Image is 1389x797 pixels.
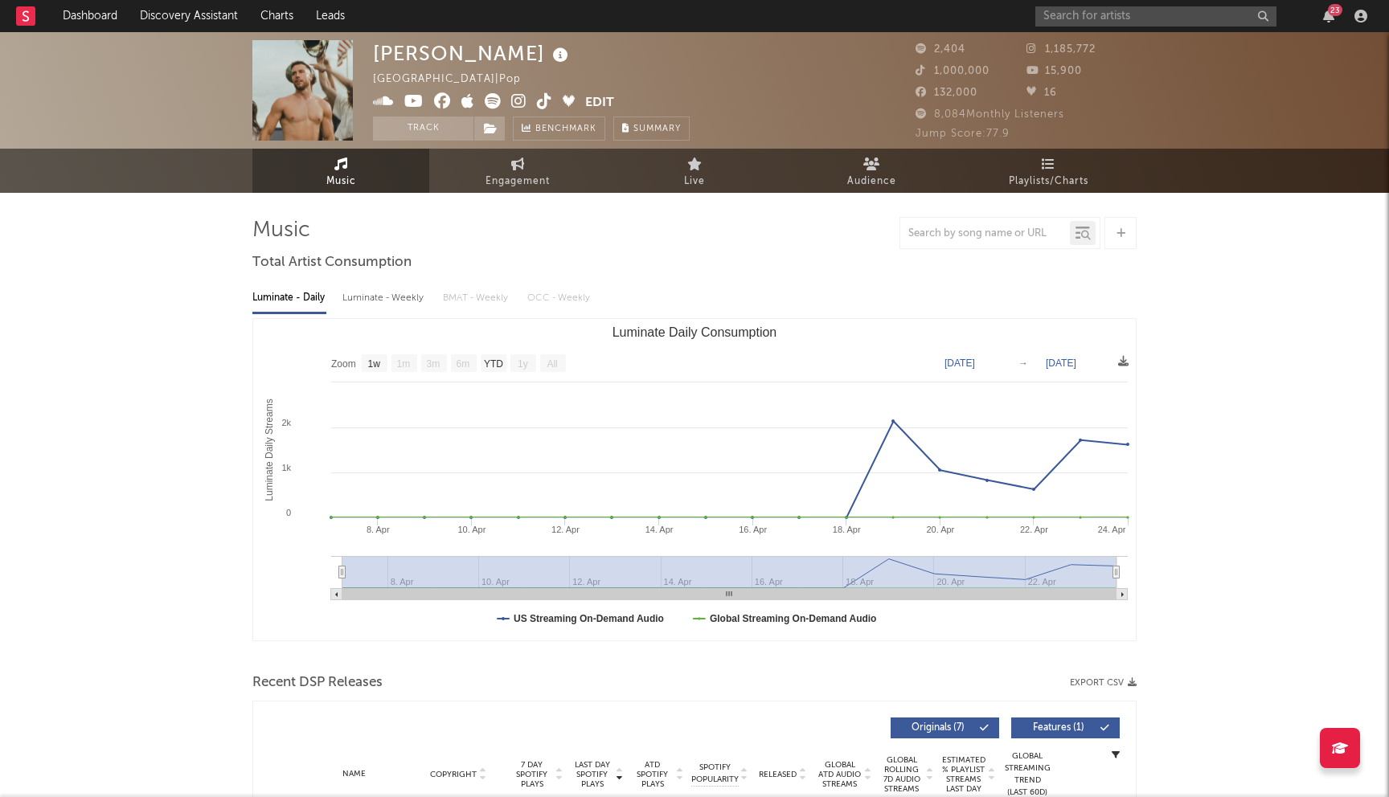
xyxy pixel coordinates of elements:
a: Audience [783,149,960,193]
text: 10. Apr [457,525,486,534]
text: 1m [397,358,411,370]
span: Music [326,172,356,191]
text: 1w [368,358,381,370]
text: Luminate Daily Streams [264,398,275,501]
text: YTD [484,358,503,370]
span: ATD Spotify Plays [631,760,674,789]
a: Engagement [429,149,606,193]
button: Edit [585,93,614,113]
span: Benchmark [535,120,596,139]
text: 3m [427,358,440,370]
text: All [547,358,557,370]
text: Luminate Daily Consumption [613,325,777,339]
div: Luminate - Daily [252,284,326,312]
span: 132,000 [916,88,977,98]
text: [DATE] [1046,358,1076,369]
text: Global Streaming On-Demand Audio [710,613,877,624]
a: Playlists/Charts [960,149,1137,193]
a: Benchmark [513,116,605,141]
text: 24. Apr [1098,525,1126,534]
span: 16 [1026,88,1057,98]
text: 14. Apr [645,525,674,534]
input: Search for artists [1035,6,1276,27]
span: Playlists/Charts [1009,172,1088,191]
text: 0 [286,508,291,517]
span: Last Day Spotify Plays [571,760,613,789]
text: → [1018,358,1028,369]
span: Features ( 1 ) [1022,723,1096,733]
span: 1,000,000 [916,66,990,76]
a: Live [606,149,783,193]
span: 7 Day Spotify Plays [510,760,553,789]
text: 8. Apr [367,525,390,534]
span: 15,900 [1026,66,1082,76]
button: 23 [1323,10,1334,22]
span: 1,185,772 [1026,44,1096,55]
div: [PERSON_NAME] [373,40,572,67]
div: Name [301,768,407,780]
span: Copyright [430,770,477,779]
text: 12. Apr [551,525,580,534]
svg: Luminate Daily Consumption [253,319,1136,640]
button: Originals(7) [891,717,999,738]
button: Summary [613,116,690,141]
span: 8,084 Monthly Listeners [916,109,1064,120]
button: Features(1) [1011,717,1120,738]
span: Spotify Popularity [691,762,739,786]
text: [DATE] [944,358,975,369]
span: 2,404 [916,44,965,55]
text: 1y [518,358,528,370]
div: [GEOGRAPHIC_DATA] | Pop [373,70,539,89]
text: 22. Apr [1020,525,1048,534]
span: Recent DSP Releases [252,673,383,693]
text: 18. Apr [833,525,861,534]
button: Track [373,116,473,141]
text: 1k [281,463,291,472]
a: Music [252,149,429,193]
text: 20. Apr [926,525,954,534]
text: 16. Apr [739,525,767,534]
text: 6m [457,358,470,370]
span: Originals ( 7 ) [901,723,975,733]
input: Search by song name or URL [900,227,1070,240]
span: Global Rolling 7D Audio Streams [879,755,924,794]
span: Total Artist Consumption [252,253,412,272]
span: Audience [847,172,896,191]
span: Live [684,172,705,191]
button: Export CSV [1070,678,1137,688]
text: 2k [281,418,291,427]
text: US Streaming On-Demand Audio [514,613,664,624]
span: Jump Score: 77.9 [916,129,1010,139]
span: Released [759,770,797,779]
div: 23 [1328,4,1342,16]
span: Estimated % Playlist Streams Last Day [941,755,985,794]
text: Zoom [331,358,356,370]
div: Luminate - Weekly [342,284,427,312]
span: Engagement [486,172,550,191]
span: Global ATD Audio Streams [817,760,862,789]
span: Summary [633,125,681,133]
